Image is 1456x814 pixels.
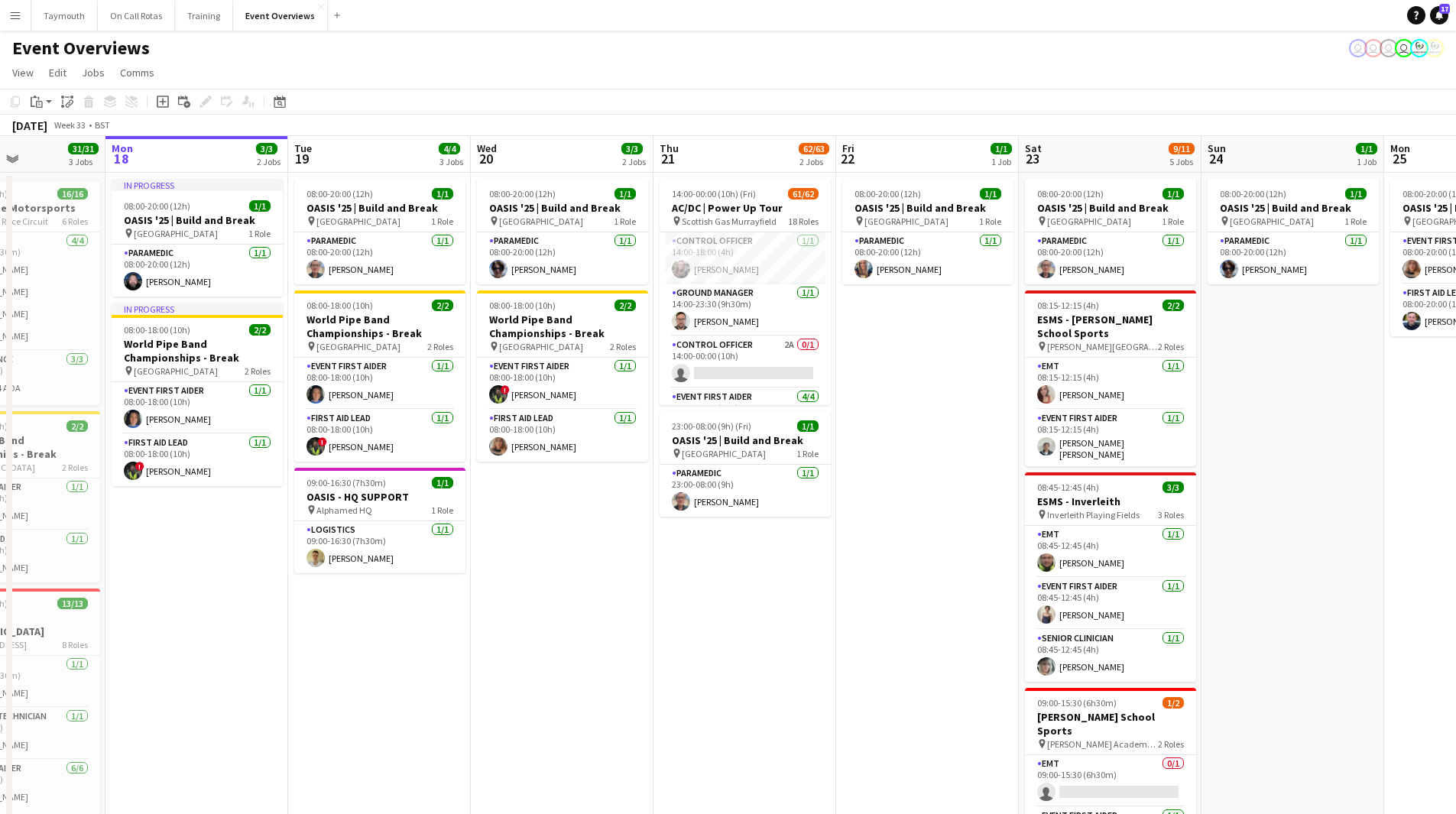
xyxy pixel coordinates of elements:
span: ! [318,437,327,446]
h3: OASIS '25 | Build and Break [660,433,831,447]
span: Mon [1390,141,1410,155]
h3: ESMS - [PERSON_NAME] School Sports [1025,313,1196,340]
app-user-avatar: Operations Team [1380,39,1398,57]
span: 3/3 [621,143,643,154]
app-user-avatar: Operations Manager [1425,39,1444,57]
app-card-role: First Aid Lead1/108:00-18:00 (10h)[PERSON_NAME] [477,410,648,462]
div: 23:00-08:00 (9h) (Fri)1/1OASIS '25 | Build and Break [GEOGRAPHIC_DATA]1 RoleParamedic1/123:00-08:... [660,411,831,517]
span: Sat [1025,141,1042,155]
h3: OASIS '25 | Build and Break [294,201,465,215]
span: Thu [660,141,679,155]
span: [PERSON_NAME][GEOGRAPHIC_DATA] [1047,341,1158,352]
app-card-role: Paramedic1/108:00-20:00 (12h)[PERSON_NAME] [1025,232,1196,284]
app-job-card: 08:00-20:00 (12h)1/1OASIS '25 | Build and Break [GEOGRAPHIC_DATA]1 RoleParamedic1/108:00-20:00 (1... [1208,179,1379,284]
span: 1 Role [1162,216,1184,227]
span: 08:00-20:00 (12h) [489,188,556,199]
span: 1 Role [796,448,819,459]
app-user-avatar: Operations Team [1349,39,1367,57]
h3: OASIS - HQ SUPPORT [294,490,465,504]
span: 62/63 [799,143,829,154]
div: 08:00-18:00 (10h)2/2World Pipe Band Championships - Break [GEOGRAPHIC_DATA]2 RolesEvent First Aid... [477,290,648,462]
span: 08:00-20:00 (12h) [854,188,921,199]
span: 1/1 [1345,188,1367,199]
span: Comms [120,66,154,79]
span: 08:00-20:00 (12h) [306,188,373,199]
a: 17 [1430,6,1448,24]
app-card-role: First Aid Lead1/108:00-18:00 (10h)![PERSON_NAME] [294,410,465,462]
span: [GEOGRAPHIC_DATA] [499,341,583,352]
div: 08:45-12:45 (4h)3/3ESMS - Inverleith Inverleith Playing Fields3 RolesEMT1/108:45-12:45 (4h)[PERSO... [1025,472,1196,682]
div: In progress08:00-20:00 (12h)1/1OASIS '25 | Build and Break [GEOGRAPHIC_DATA]1 RoleParamedic1/108:... [112,179,283,297]
span: Scottish Gas Murrayfield [682,216,777,227]
span: 61/62 [788,188,819,199]
app-job-card: 08:00-20:00 (12h)1/1OASIS '25 | Build and Break [GEOGRAPHIC_DATA]1 RoleParamedic1/108:00-20:00 (1... [477,179,648,284]
span: Inverleith Playing Fields [1047,509,1140,521]
span: 6 Roles [62,216,88,227]
span: Sun [1208,141,1226,155]
span: 8 Roles [62,639,88,650]
div: 2 Jobs [257,156,280,167]
h1: Event Overviews [12,37,150,60]
span: 18 Roles [788,216,819,227]
a: View [6,63,40,83]
span: 1/1 [1163,188,1184,199]
span: 18 [109,150,133,167]
span: View [12,66,34,79]
span: 3 Roles [1158,509,1184,521]
span: 08:00-20:00 (12h) [124,200,190,212]
app-job-card: In progress08:00-18:00 (10h)2/2World Pipe Band Championships - Break [GEOGRAPHIC_DATA]2 RolesEven... [112,303,283,486]
app-card-role: Ground Manager1/114:00-23:30 (9h30m)[PERSON_NAME] [660,284,831,336]
app-job-card: 09:00-16:30 (7h30m)1/1OASIS - HQ SUPPORT Alphamed HQ1 RoleLogistics1/109:00-16:30 (7h30m)[PERSON_... [294,468,465,573]
span: [GEOGRAPHIC_DATA] [316,341,400,352]
app-job-card: 08:00-20:00 (12h)1/1OASIS '25 | Build and Break [GEOGRAPHIC_DATA]1 RoleParamedic1/108:00-20:00 (1... [294,179,465,284]
app-user-avatar: Operations Team [1364,39,1383,57]
span: [GEOGRAPHIC_DATA] [134,365,218,377]
button: On Call Rotas [98,1,175,31]
app-card-role: Paramedic1/108:00-20:00 (12h)[PERSON_NAME] [112,245,283,297]
h3: AC/DC | Power Up Tour [660,201,831,215]
div: BST [95,119,110,131]
span: 1/1 [615,188,636,199]
div: [DATE] [12,118,47,133]
app-card-role: Event First Aider4/414:00-00:00 (10h) [660,388,831,507]
span: 08:00-18:00 (10h) [306,300,373,311]
span: 09:00-15:30 (6h30m) [1037,697,1117,709]
span: 1/1 [432,188,453,199]
h3: ESMS - Inverleith [1025,495,1196,508]
span: 08:00-18:00 (10h) [124,324,190,336]
span: Fri [842,141,854,155]
span: 1 Role [614,216,636,227]
span: 2/2 [66,420,88,432]
div: 2 Jobs [622,156,646,167]
span: 2/2 [1163,300,1184,311]
span: Alphamed HQ [316,504,372,516]
span: 23:00-08:00 (9h) (Fri) [672,420,751,432]
span: 08:00-18:00 (10h) [489,300,556,311]
span: [GEOGRAPHIC_DATA] [864,216,949,227]
div: 3 Jobs [439,156,463,167]
span: 19 [292,150,312,167]
span: Wed [477,141,497,155]
app-card-role: EMT1/108:15-12:15 (4h)[PERSON_NAME] [1025,358,1196,410]
span: ! [501,385,510,394]
span: Edit [49,66,66,79]
a: Edit [43,63,73,83]
span: 24 [1205,150,1226,167]
span: [GEOGRAPHIC_DATA] [499,216,583,227]
span: 1/1 [249,200,271,212]
h3: OASIS '25 | Build and Break [112,213,283,227]
span: 1 Role [431,504,453,516]
h3: OASIS '25 | Build and Break [842,201,1013,215]
app-card-role: EMT0/109:00-15:30 (6h30m) [1025,755,1196,807]
app-card-role: Control Officer2A0/114:00-00:00 (10h) [660,336,831,388]
app-card-role: Senior Clinician1/108:45-12:45 (4h)[PERSON_NAME] [1025,630,1196,682]
h3: OASIS '25 | Build and Break [1025,201,1196,215]
span: 22 [840,150,854,167]
span: Week 33 [50,119,89,131]
span: 21 [657,150,679,167]
app-user-avatar: Operations Team [1395,39,1413,57]
button: Training [175,1,233,31]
